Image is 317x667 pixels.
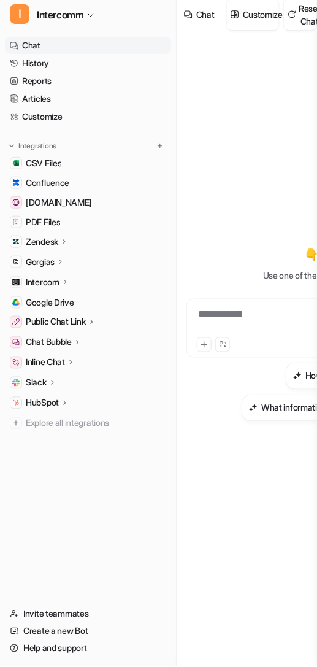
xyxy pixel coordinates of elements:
[5,155,171,172] a: CSV FilesCSV Files
[5,606,171,623] a: Invite teammates
[26,357,65,369] p: Inline Chat
[12,279,20,286] img: Intercom
[26,177,69,189] span: Confluence
[12,339,20,346] img: Chat Bubble
[5,194,171,211] a: www.helpdesk.com[DOMAIN_NAME]
[26,296,74,309] span: Google Drive
[5,174,171,191] a: ConfluenceConfluence
[37,6,83,23] span: Intercomm
[5,415,171,432] a: Explore all integrations
[5,72,171,90] a: Reports
[26,414,166,433] span: Explore all integrations
[12,318,20,326] img: Public Chat Link
[10,4,29,24] span: I
[26,157,61,169] span: CSV Files
[156,142,164,150] img: menu_add.svg
[12,379,20,387] img: Slack
[12,299,20,306] img: Google Drive
[18,141,56,151] p: Integrations
[5,140,60,152] button: Integrations
[196,8,215,21] div: Chat
[249,403,258,412] img: What information is needed if my email isn't recognized?
[5,55,171,72] a: History
[5,623,171,640] a: Create a new Bot
[5,294,171,311] a: Google DriveGoogle Drive
[12,359,20,366] img: Inline Chat
[5,37,171,54] a: Chat
[26,276,59,288] p: Intercom
[12,218,20,226] img: PDF Files
[26,377,47,389] p: Slack
[26,196,92,209] span: [DOMAIN_NAME]
[7,142,16,150] img: expand menu
[10,417,22,430] img: explore all integrations
[12,399,20,407] img: HubSpot
[26,216,60,228] span: PDF Files
[12,199,20,206] img: www.helpdesk.com
[288,10,296,19] img: reset
[5,640,171,657] a: Help and support
[26,336,72,349] p: Chat Bubble
[26,316,86,328] p: Public Chat Link
[12,160,20,167] img: CSV Files
[5,108,171,125] a: Customize
[26,236,58,248] p: Zendesk
[12,258,20,266] img: Gorgias
[5,90,171,107] a: Articles
[12,179,20,187] img: Confluence
[231,10,239,19] img: customize
[293,371,302,380] img: How do I integrate AI with Slack?
[12,238,20,245] img: Zendesk
[243,8,283,21] p: Customize
[5,214,171,231] a: PDF FilesPDF Files
[26,397,59,409] p: HubSpot
[26,256,55,268] p: Gorgias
